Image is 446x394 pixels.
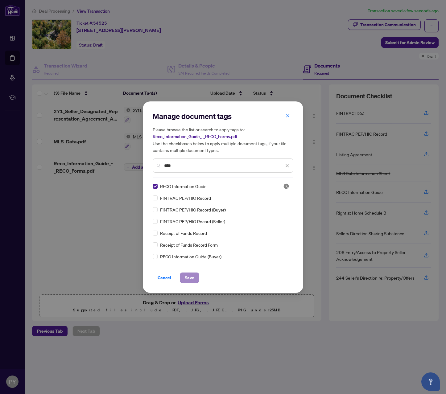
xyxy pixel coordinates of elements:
[160,183,207,190] span: RECO Information Guide
[160,230,207,236] span: Receipt of Funds Record
[153,126,293,154] h5: Please browse the list or search to apply tags to: Use the checkboxes below to apply multiple doc...
[153,273,176,283] button: Cancel
[160,206,226,213] span: FINTRAC PEP/HIO Record (Buyer)
[160,218,225,225] span: FINTRAC PEP/HIO Record (Seller)
[283,183,289,189] img: status
[153,111,293,121] h2: Manage document tags
[158,273,171,283] span: Cancel
[185,273,194,283] span: Save
[283,183,289,189] span: Pending Review
[160,241,218,248] span: Receipt of Funds Record Form
[180,273,199,283] button: Save
[286,113,290,118] span: close
[421,372,440,391] button: Open asap
[285,163,289,168] span: close
[160,195,211,201] span: FINTRAC PEP/HIO Record
[160,253,221,260] span: RECO Information Guide (Buyer)
[153,134,237,139] span: Reco_Information_Guide_-_RECO_Forms.pdf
